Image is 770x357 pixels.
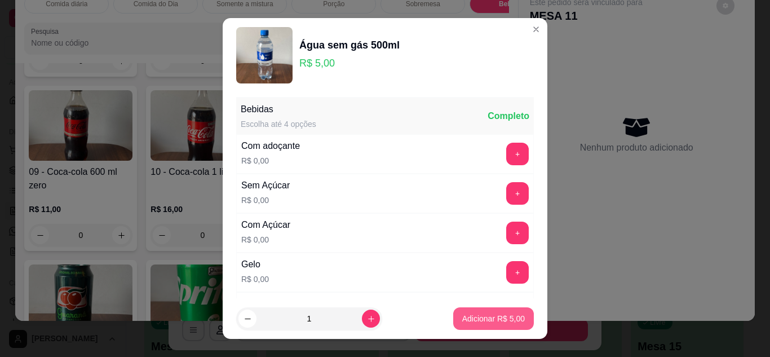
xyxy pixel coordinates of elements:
[299,37,400,53] div: Água sem gás 500ml
[462,313,525,324] p: Adicionar R$ 5,00
[236,27,293,83] img: product-image
[241,297,281,311] div: Sem Gelo
[241,195,290,206] p: R$ 0,00
[238,310,256,328] button: decrease-product-quantity
[362,310,380,328] button: increase-product-quantity
[241,218,290,232] div: Com Açúcar
[506,261,529,284] button: add
[506,222,529,244] button: add
[241,139,300,153] div: Com adoçante
[241,103,316,116] div: Bebidas
[241,155,300,166] p: R$ 0,00
[241,258,269,271] div: Gelo
[488,109,529,123] div: Completo
[453,307,534,330] button: Adicionar R$ 5,00
[241,179,290,192] div: Sem Açúcar
[527,20,545,38] button: Close
[506,182,529,205] button: add
[506,143,529,165] button: add
[241,234,290,245] p: R$ 0,00
[299,55,400,71] p: R$ 5,00
[241,274,269,285] p: R$ 0,00
[241,118,316,130] div: Escolha até 4 opções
